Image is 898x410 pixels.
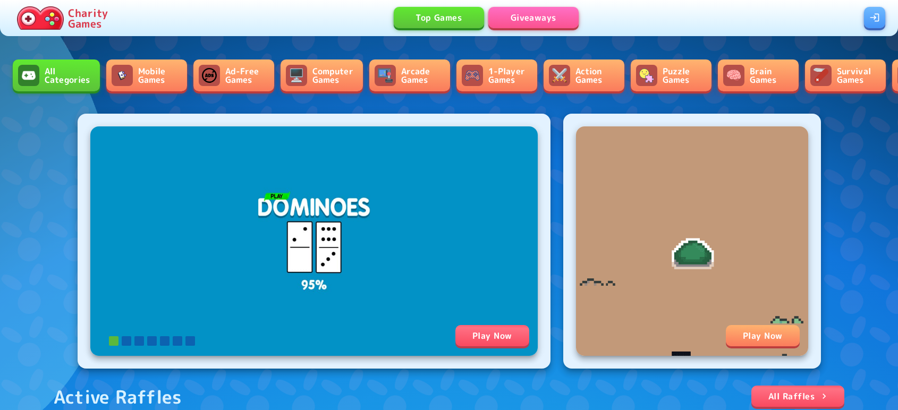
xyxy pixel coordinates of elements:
[369,59,450,91] a: Arcade GamesArcade Games
[54,386,182,408] div: Active Raffles
[631,59,711,91] a: Puzzle GamesPuzzle Games
[576,126,808,356] a: Play Now
[544,59,624,91] a: Action GamesAction Games
[193,59,274,91] a: Ad-Free GamesAd-Free Games
[106,59,187,91] a: Mobile GamesMobile Games
[68,7,108,29] p: Charity Games
[13,59,100,91] a: All CategoriesAll Categories
[281,59,363,91] a: Computer GamesComputer Games
[726,325,800,346] div: Play Now
[751,386,844,407] a: All Raffles
[13,4,112,32] a: Charity Games
[576,126,808,356] img: Slime & Arrows
[90,126,538,356] a: Play Now
[718,59,799,91] a: Brain GamesBrain Games
[805,59,886,91] a: Survival GamesSurvival Games
[394,7,484,28] a: Top Games
[455,325,529,346] div: Play Now
[456,59,537,91] a: 1-Player Games1-Player Games
[17,6,64,30] img: Charity.Games
[488,7,579,28] a: Giveaways
[90,126,538,356] img: Dominoes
